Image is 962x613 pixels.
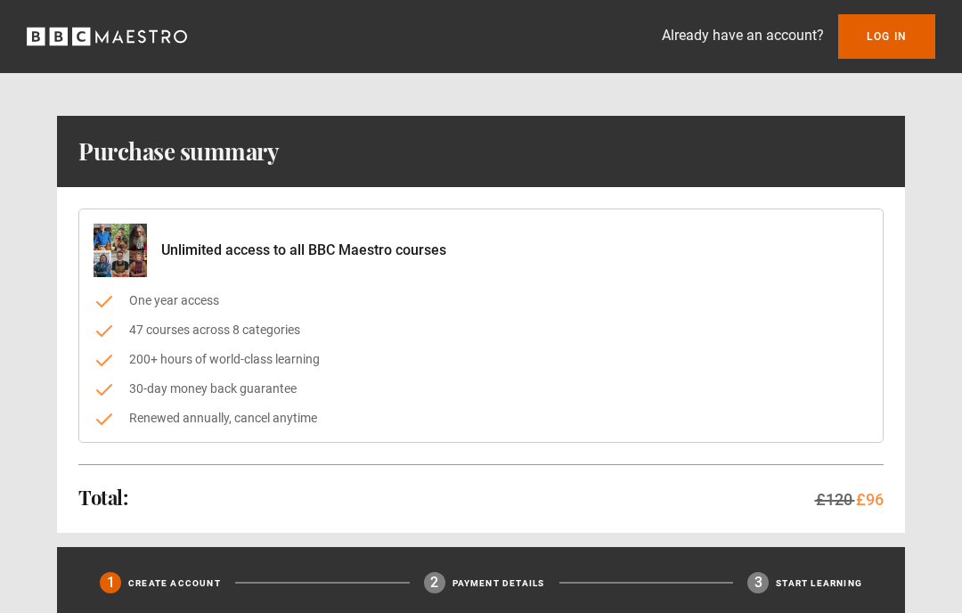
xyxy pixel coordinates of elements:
[747,572,769,593] div: 3
[662,25,824,46] p: Already have an account?
[94,321,868,339] li: 47 courses across 8 categories
[424,572,445,593] div: 2
[816,490,852,509] span: £120
[94,409,868,428] li: Renewed annually, cancel anytime
[776,576,862,590] p: Start learning
[161,240,446,261] p: Unlimited access to all BBC Maestro courses
[838,14,935,59] a: Log In
[100,572,121,593] div: 1
[78,486,127,508] h2: Total:
[856,490,884,509] span: £96
[94,350,868,369] li: 200+ hours of world-class learning
[452,576,545,590] p: Payment details
[128,576,221,590] p: Create Account
[94,380,868,398] li: 30-day money back guarantee
[27,23,187,50] svg: BBC Maestro
[78,137,279,166] h1: Purchase summary
[94,291,868,310] li: One year access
